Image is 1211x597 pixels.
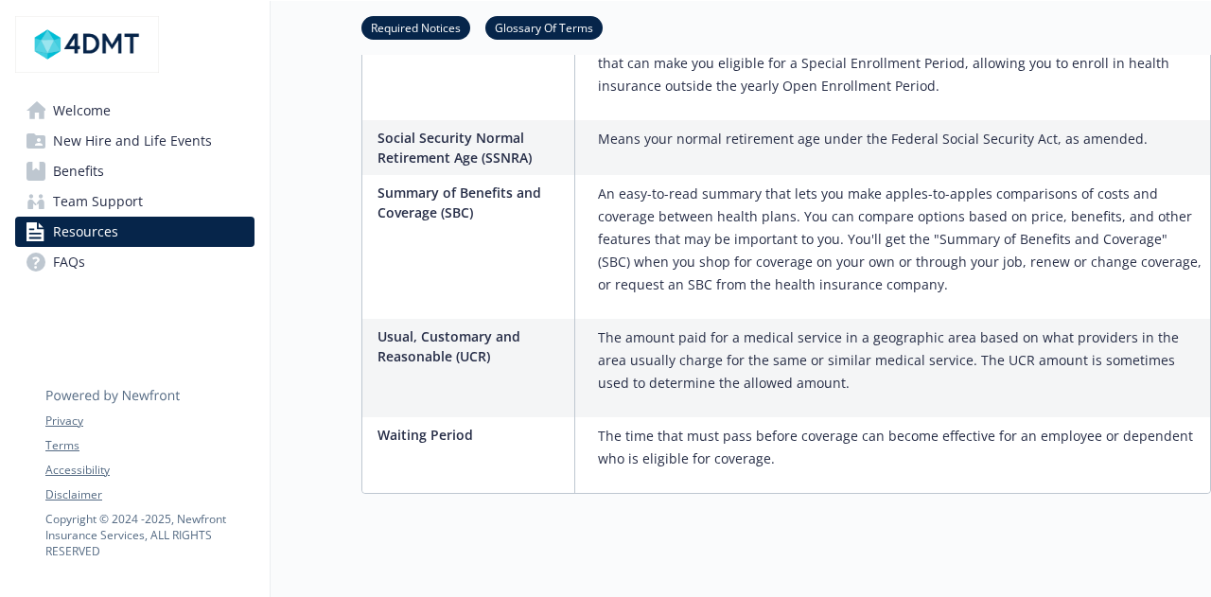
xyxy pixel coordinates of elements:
a: Welcome [15,96,254,126]
a: Terms [45,437,254,454]
a: Resources [15,217,254,247]
p: Copyright © 2024 - 2025 , Newfront Insurance Services, ALL RIGHTS RESERVED [45,511,254,559]
p: Waiting Period [377,425,567,445]
a: Team Support [15,186,254,217]
a: Disclaimer [45,486,254,503]
span: Team Support [53,186,143,217]
p: The amount paid for a medical service in a geographic area based on what providers in the area us... [598,326,1202,395]
p: Usual, Customary and Reasonable (UCR) [377,326,567,366]
span: FAQs [53,247,85,277]
a: Privacy [45,413,254,430]
p: A change in your situation — like getting married, having a baby, or losing health coverage — tha... [598,29,1202,97]
p: Means your normal retirement age under the Federal Social Security Act, as amended. [598,128,1148,150]
a: Glossary Of Terms [485,18,603,36]
span: Welcome [53,96,111,126]
p: Social Security Normal Retirement Age (SSNRA) [377,128,567,167]
p: Summary of Benefits and Coverage (SBC) [377,183,567,222]
p: An easy-to-read summary that lets you make apples-to-apples comparisons of costs and coverage bet... [598,183,1202,296]
span: Benefits [53,156,104,186]
a: Benefits [15,156,254,186]
a: FAQs [15,247,254,277]
a: New Hire and Life Events [15,126,254,156]
a: Required Notices [361,18,470,36]
span: New Hire and Life Events [53,126,212,156]
a: Accessibility [45,462,254,479]
span: Resources [53,217,118,247]
p: The time that must pass before coverage can become effective for an employee or dependent who is ... [598,425,1202,470]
